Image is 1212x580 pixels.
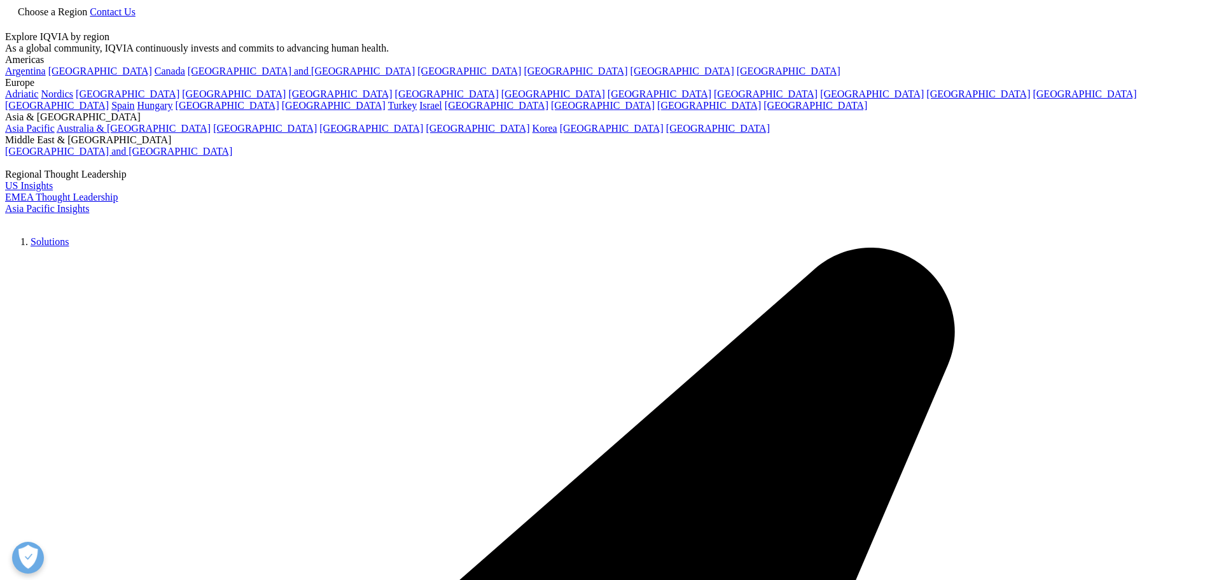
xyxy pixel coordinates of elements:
a: [GEOGRAPHIC_DATA] [551,100,655,111]
a: Contact Us [90,6,136,17]
div: Americas [5,54,1207,66]
a: [GEOGRAPHIC_DATA] and [GEOGRAPHIC_DATA] [188,66,415,76]
a: [GEOGRAPHIC_DATA] [426,123,529,134]
div: Europe [5,77,1207,88]
a: [GEOGRAPHIC_DATA] [501,88,605,99]
a: [GEOGRAPHIC_DATA] [182,88,286,99]
a: [GEOGRAPHIC_DATA] [5,100,109,111]
a: Asia Pacific Insights [5,203,89,214]
div: Asia & [GEOGRAPHIC_DATA] [5,111,1207,123]
a: [GEOGRAPHIC_DATA] [630,66,734,76]
a: [GEOGRAPHIC_DATA] [763,100,867,111]
a: EMEA Thought Leadership [5,192,118,202]
div: Middle East & [GEOGRAPHIC_DATA] [5,134,1207,146]
a: [GEOGRAPHIC_DATA] [288,88,392,99]
a: Korea [533,123,557,134]
a: [GEOGRAPHIC_DATA] [560,123,664,134]
a: Asia Pacific [5,123,55,134]
a: [GEOGRAPHIC_DATA] [319,123,423,134]
a: [GEOGRAPHIC_DATA] [213,123,317,134]
a: [GEOGRAPHIC_DATA] and [GEOGRAPHIC_DATA] [5,146,232,157]
a: Canada [155,66,185,76]
a: Israel [419,100,442,111]
a: [GEOGRAPHIC_DATA] [666,123,770,134]
div: Explore IQVIA by region [5,31,1207,43]
a: [GEOGRAPHIC_DATA] [445,100,548,111]
a: [GEOGRAPHIC_DATA] [76,88,179,99]
a: Solutions [31,236,69,247]
a: [GEOGRAPHIC_DATA] [176,100,279,111]
a: [GEOGRAPHIC_DATA] [524,66,627,76]
a: [GEOGRAPHIC_DATA] [737,66,840,76]
a: [GEOGRAPHIC_DATA] [417,66,521,76]
a: [GEOGRAPHIC_DATA] [820,88,924,99]
a: US Insights [5,180,53,191]
a: Argentina [5,66,46,76]
span: Choose a Region [18,6,87,17]
a: [GEOGRAPHIC_DATA] [1033,88,1136,99]
a: [GEOGRAPHIC_DATA] [926,88,1030,99]
a: Turkey [388,100,417,111]
a: Spain [111,100,134,111]
a: [GEOGRAPHIC_DATA] [282,100,386,111]
a: [GEOGRAPHIC_DATA] [714,88,818,99]
a: Adriatic [5,88,38,99]
div: Regional Thought Leadership [5,169,1207,180]
a: [GEOGRAPHIC_DATA] [608,88,711,99]
a: Nordics [41,88,73,99]
a: [GEOGRAPHIC_DATA] [395,88,499,99]
button: Open Preferences [12,542,44,574]
a: Hungary [137,100,173,111]
a: [GEOGRAPHIC_DATA] [48,66,152,76]
a: [GEOGRAPHIC_DATA] [657,100,761,111]
div: As a global community, IQVIA continuously invests and commits to advancing human health. [5,43,1207,54]
a: Australia & [GEOGRAPHIC_DATA] [57,123,211,134]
